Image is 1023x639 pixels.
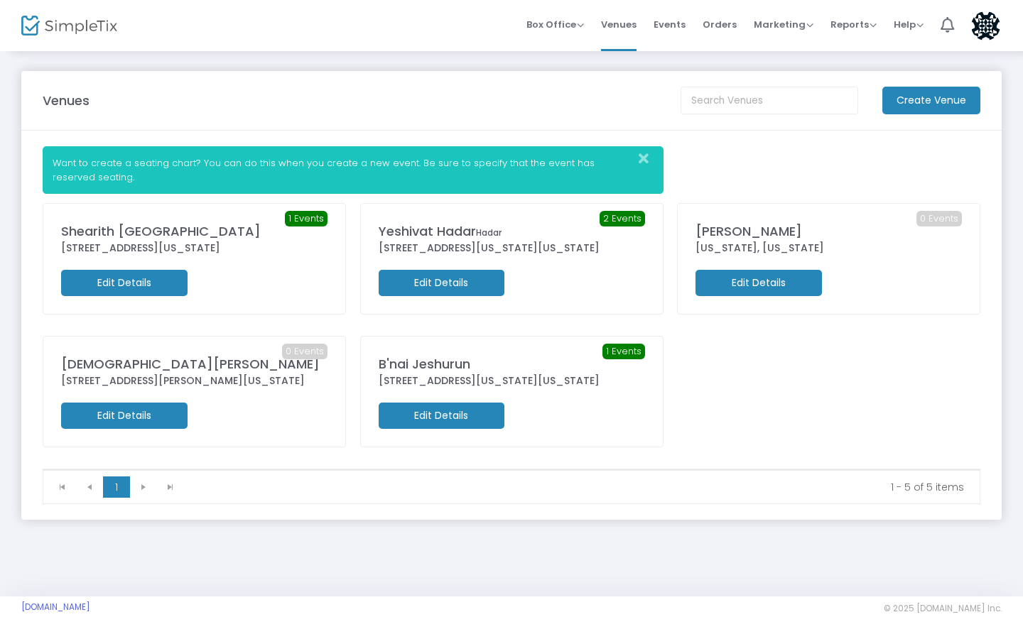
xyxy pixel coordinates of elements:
m-button: Edit Details [379,270,505,296]
m-panel-title: Venues [43,91,90,110]
span: Venues [601,6,637,43]
div: Shearith [GEOGRAPHIC_DATA] [61,222,328,241]
m-button: Edit Details [379,403,505,429]
input: Search Venues [681,87,858,114]
span: Hadar [476,226,502,239]
span: 1 Events [285,211,328,226]
span: Events [654,6,686,43]
span: Marketing [754,18,813,31]
div: [US_STATE], [US_STATE] [695,241,962,256]
button: Close [634,147,663,170]
span: Reports [830,18,877,31]
span: © 2025 [DOMAIN_NAME] Inc. [884,603,1002,614]
div: Want to create a seating chart? You can do this when you create a new event. Be sure to specify t... [43,146,664,194]
div: Yeshivat Hadar [379,222,645,241]
div: [STREET_ADDRESS][US_STATE][US_STATE] [379,373,645,388]
div: [DEMOGRAPHIC_DATA][PERSON_NAME] [61,354,328,373]
div: Data table [43,469,980,470]
span: 2 Events [600,211,645,226]
div: [PERSON_NAME] [695,222,962,241]
div: [STREET_ADDRESS][US_STATE][US_STATE] [379,241,645,256]
m-button: Edit Details [695,270,822,296]
div: [STREET_ADDRESS][US_STATE] [61,241,328,256]
m-button: Edit Details [61,270,188,296]
m-button: Create Venue [882,87,980,114]
span: Box Office [526,18,584,31]
span: Page 1 [103,476,130,498]
span: 1 Events [602,344,645,359]
span: Orders [703,6,737,43]
kendo-pager-info: 1 - 5 of 5 items [194,480,964,494]
span: Help [894,18,924,31]
m-button: Edit Details [61,403,188,429]
div: B'nai Jeshurun [379,354,645,373]
div: [STREET_ADDRESS][PERSON_NAME][US_STATE] [61,373,328,388]
span: 0 Events [916,211,962,226]
span: 0 Events [282,344,328,359]
a: [DOMAIN_NAME] [21,601,90,613]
